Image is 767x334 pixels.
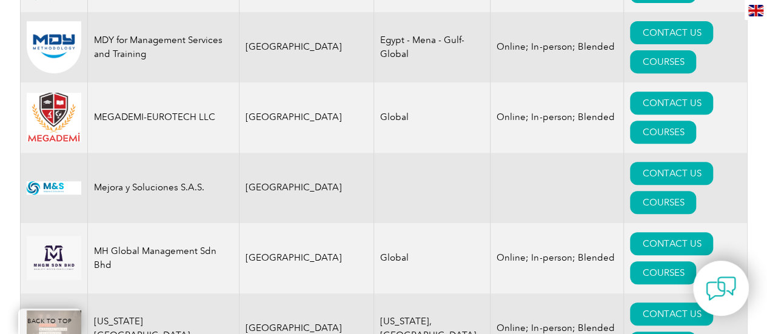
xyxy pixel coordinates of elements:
[491,12,624,82] td: Online; In-person; Blended
[630,21,713,44] a: CONTACT US
[27,181,81,195] img: c58f6375-d72a-f011-8c4d-00224891ba56-logo.jpg
[630,50,696,73] a: COURSES
[239,153,374,223] td: [GEOGRAPHIC_DATA]
[374,82,491,153] td: Global
[27,236,81,279] img: 54f63d3f-b34d-ef11-a316-002248944286-logo.jpg
[491,223,624,293] td: Online; In-person; Blended
[706,273,736,304] img: contact-chat.png
[630,232,713,255] a: CONTACT US
[630,162,713,185] a: CONTACT US
[87,153,239,223] td: Mejora y Soluciones S.A.S.
[27,93,81,142] img: 6f718c37-9d51-ea11-a813-000d3ae11abd-logo.png
[630,302,713,326] a: CONTACT US
[491,82,624,153] td: Online; In-person; Blended
[18,309,81,334] a: BACK TO TOP
[239,82,374,153] td: [GEOGRAPHIC_DATA]
[87,223,239,293] td: MH Global Management Sdn Bhd
[630,261,696,284] a: COURSES
[374,223,491,293] td: Global
[374,12,491,82] td: Egypt - Mena - Gulf- Global
[27,21,81,73] img: 20f5aa14-88a6-ee11-be37-00224898ad00-logo.png
[630,121,696,144] a: COURSES
[630,191,696,214] a: COURSES
[87,82,239,153] td: MEGADEMI-EUROTECH LLC
[87,12,239,82] td: MDY for Management Services and Training
[239,223,374,293] td: [GEOGRAPHIC_DATA]
[748,5,763,16] img: en
[630,92,713,115] a: CONTACT US
[239,12,374,82] td: [GEOGRAPHIC_DATA]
